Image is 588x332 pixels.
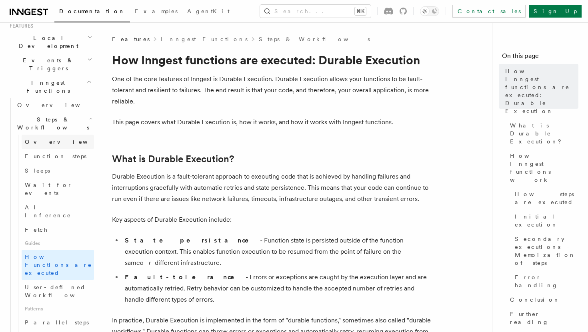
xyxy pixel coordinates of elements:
[25,139,107,145] span: Overview
[112,171,432,205] p: Durable Execution is a fault-tolerant approach to executing code that is achieved by handling fai...
[6,56,87,72] span: Events & Triggers
[22,302,94,315] span: Patterns
[512,232,578,270] a: Secondary executions - Memoization of steps
[182,2,234,22] a: AgentKit
[25,284,97,298] span: User-defined Workflows
[512,209,578,232] a: Initial execution
[17,102,100,108] span: Overview
[505,67,578,115] span: How Inngest functions are executed: Durable Execution
[22,135,94,149] a: Overview
[22,237,94,250] span: Guides
[125,273,246,281] strong: Fault-tolerance
[25,182,72,196] span: Wait for events
[122,272,432,305] li: - Errors or exceptions are caught by the execution layer and are automatically retried. Retry beh...
[6,31,94,53] button: Local Development
[59,8,125,14] span: Documentation
[515,235,578,267] span: Secondary executions - Memoization of steps
[22,163,94,178] a: Sleeps
[515,190,578,206] span: How steps are executed
[510,296,560,304] span: Conclusion
[14,98,94,112] a: Overview
[6,76,94,98] button: Inngest Functions
[22,200,94,223] a: AI Inference
[260,5,371,18] button: Search...⌘K
[507,307,578,329] a: Further reading
[6,53,94,76] button: Events & Triggers
[507,292,578,307] a: Conclusion
[510,121,578,145] span: What is Durable Execution?
[6,79,86,95] span: Inngest Functions
[22,178,94,200] a: Wait for events
[25,167,50,174] span: Sleeps
[507,149,578,187] a: How Inngest functions work
[512,270,578,292] a: Error handling
[125,237,260,244] strong: State persistance
[25,153,86,159] span: Function steps
[507,118,578,149] a: What is Durable Execution?
[512,187,578,209] a: How steps are executed
[135,8,178,14] span: Examples
[112,35,150,43] span: Features
[140,259,155,266] em: or
[529,5,582,18] a: Sign Up
[130,2,182,22] a: Examples
[22,315,94,330] a: Parallel steps
[25,254,92,276] span: How Functions are executed
[502,64,578,118] a: How Inngest functions are executed: Durable Execution
[161,35,248,43] a: Inngest Functions
[420,6,439,16] button: Toggle dark mode
[502,51,578,64] h4: On this page
[112,74,432,107] p: One of the core features of Inngest is Durable Execution. Durable Execution allows your functions...
[25,204,71,219] span: AI Inference
[112,214,432,225] p: Key aspects of Durable Execution include:
[22,280,94,302] a: User-defined Workflows
[259,35,370,43] a: Steps & Workflows
[515,213,578,229] span: Initial execution
[22,250,94,280] a: How Functions are executed
[452,5,526,18] a: Contact sales
[14,115,89,131] span: Steps & Workflows
[25,319,89,326] span: Parallel steps
[510,310,578,326] span: Further reading
[22,149,94,163] a: Function steps
[112,53,432,67] h1: How Inngest functions are executed: Durable Execution
[510,152,578,184] span: How Inngest functions work
[122,235,432,268] li: - Function state is persisted outside of the function execution context. This enables function ex...
[22,223,94,237] a: Fetch
[14,112,94,135] button: Steps & Workflows
[25,227,48,233] span: Fetch
[6,34,87,50] span: Local Development
[112,153,234,165] a: What is Durable Execution?
[6,23,33,29] span: Features
[515,273,578,289] span: Error handling
[355,7,366,15] kbd: ⌘K
[54,2,130,22] a: Documentation
[187,8,230,14] span: AgentKit
[112,117,432,128] p: This page covers what Durable Execution is, how it works, and how it works with Inngest functions.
